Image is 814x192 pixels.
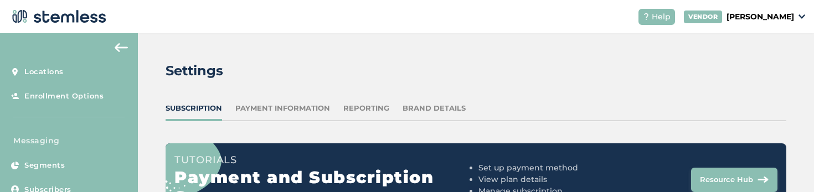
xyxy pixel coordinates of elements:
img: icon_down-arrow-small-66adaf34.svg [798,14,805,19]
li: View plan details [478,174,626,185]
p: [PERSON_NAME] [727,11,794,23]
span: Locations [24,66,64,77]
img: icon-help-white-03924b79.svg [643,13,650,20]
img: icon-arrow-back-accent-c549486e.svg [115,43,128,52]
span: Help [652,11,671,23]
h2: Settings [166,61,223,81]
span: Enrollment Options [24,91,104,102]
div: Reporting [343,103,389,114]
button: Resource Hub [691,168,777,192]
div: Brand Details [403,103,466,114]
iframe: Chat Widget [759,139,814,192]
img: logo-dark-0685b13c.svg [9,6,106,28]
li: Set up payment method [478,162,626,174]
span: Segments [24,160,65,171]
h3: Tutorials [174,152,473,168]
div: Subscription [166,103,222,114]
div: Payment Information [235,103,330,114]
span: Resource Hub [700,174,753,185]
div: VENDOR [684,11,722,23]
